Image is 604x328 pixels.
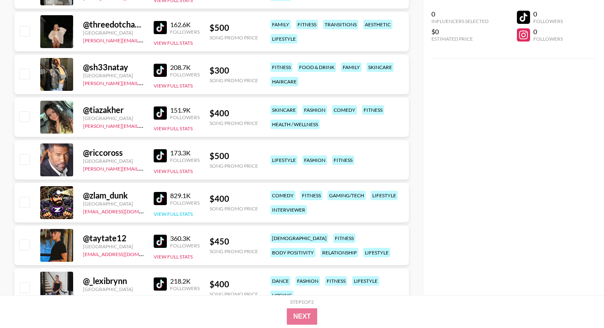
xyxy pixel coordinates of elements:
[210,108,258,118] div: $ 400
[323,20,358,29] div: transitions
[270,276,290,286] div: dance
[170,285,200,291] div: Followers
[533,28,563,36] div: 0
[270,191,295,200] div: comedy
[210,279,258,289] div: $ 400
[431,10,489,18] div: 0
[83,121,244,129] a: [PERSON_NAME][EMAIL_ADDRESS][PERSON_NAME][DOMAIN_NAME]
[210,236,258,247] div: $ 450
[302,105,327,115] div: fashion
[341,62,362,72] div: family
[154,64,167,77] img: TikTok
[154,235,167,248] img: TikTok
[83,30,144,36] div: [GEOGRAPHIC_DATA]
[270,62,293,72] div: fitness
[270,77,298,86] div: haircare
[83,233,144,243] div: @ taytate12
[154,21,167,34] img: TikTok
[431,18,489,24] div: Influencers Selected
[83,36,283,44] a: [PERSON_NAME][EMAIL_ADDRESS][PERSON_NAME][PERSON_NAME][DOMAIN_NAME]
[83,19,144,30] div: @ threedotchanell
[170,106,200,114] div: 151.9K
[270,120,320,129] div: health / wellness
[533,36,563,42] div: Followers
[210,248,258,254] div: Song Promo Price
[170,243,200,249] div: Followers
[210,151,258,161] div: $ 500
[431,28,489,36] div: $0
[170,72,200,78] div: Followers
[210,206,258,212] div: Song Promo Price
[83,207,166,215] a: [EMAIL_ADDRESS][DOMAIN_NAME]
[83,286,144,292] div: [GEOGRAPHIC_DATA]
[170,29,200,35] div: Followers
[270,291,293,300] div: lipsync
[83,105,144,115] div: @ tiazakher
[302,155,327,165] div: fashion
[83,201,144,207] div: [GEOGRAPHIC_DATA]
[270,205,307,215] div: interviewer
[170,200,200,206] div: Followers
[210,77,258,83] div: Song Promo Price
[352,276,379,286] div: lifestyle
[170,149,200,157] div: 173.3K
[83,164,205,172] a: [PERSON_NAME][EMAIL_ADDRESS][DOMAIN_NAME]
[83,115,144,121] div: [GEOGRAPHIC_DATA]
[333,233,355,243] div: fitness
[83,79,244,86] a: [PERSON_NAME][EMAIL_ADDRESS][PERSON_NAME][DOMAIN_NAME]
[363,20,392,29] div: aesthetic
[170,21,200,29] div: 162.6K
[363,248,390,257] div: lifestyle
[154,125,193,132] button: View Full Stats
[300,191,323,200] div: fitness
[170,192,200,200] div: 829.1K
[210,194,258,204] div: $ 400
[170,63,200,72] div: 208.7K
[210,65,258,76] div: $ 300
[431,36,489,42] div: Estimated Price
[170,277,200,285] div: 218.2K
[83,190,144,201] div: @ zlam_dunk
[362,105,384,115] div: fitness
[270,34,297,44] div: lifestyle
[327,191,366,200] div: gaming/tech
[295,276,320,286] div: fashion
[154,168,193,174] button: View Full Stats
[367,62,394,72] div: skincare
[270,155,297,165] div: lifestyle
[154,40,193,46] button: View Full Stats
[154,192,167,205] img: TikTok
[154,83,193,89] button: View Full Stats
[170,157,200,163] div: Followers
[296,20,318,29] div: fitness
[210,291,258,297] div: Song Promo Price
[83,276,144,286] div: @ _lexibrynn
[320,248,358,257] div: relationship
[332,105,357,115] div: comedy
[210,23,258,33] div: $ 500
[533,10,563,18] div: 0
[325,276,347,286] div: fitness
[371,191,398,200] div: lifestyle
[290,299,314,305] div: Step 1 of 2
[83,158,144,164] div: [GEOGRAPHIC_DATA]
[533,18,563,24] div: Followers
[170,234,200,243] div: 360.3K
[270,248,316,257] div: body positivity
[270,105,297,115] div: skincare
[154,211,193,217] button: View Full Stats
[83,243,144,249] div: [GEOGRAPHIC_DATA]
[210,35,258,41] div: Song Promo Price
[563,287,594,318] iframe: Drift Widget Chat Controller
[154,254,193,260] button: View Full Stats
[170,114,200,120] div: Followers
[270,233,328,243] div: [DEMOGRAPHIC_DATA]
[83,148,144,158] div: @ riccoross
[83,249,166,257] a: [EMAIL_ADDRESS][DOMAIN_NAME]
[154,277,167,291] img: TikTok
[332,155,354,165] div: fitness
[210,120,258,126] div: Song Promo Price
[83,72,144,79] div: [GEOGRAPHIC_DATA]
[154,106,167,120] img: TikTok
[83,62,144,72] div: @ sh33natay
